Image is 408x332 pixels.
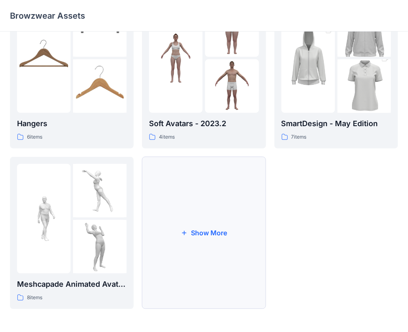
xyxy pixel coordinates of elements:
[291,133,307,142] p: 7 items
[17,192,71,245] img: folder 1
[159,133,175,142] p: 4 items
[17,31,71,85] img: folder 1
[281,118,391,129] p: SmartDesign - May Edition
[337,46,391,127] img: folder 3
[17,278,127,290] p: Meshcapade Animated Avatars
[205,59,259,113] img: folder 3
[142,157,266,309] button: Show More
[281,18,335,98] img: folder 1
[10,10,85,22] p: Browzwear Assets
[149,31,203,85] img: folder 1
[73,164,127,217] img: folder 2
[149,118,259,129] p: Soft Avatars - 2023.2
[73,220,127,273] img: folder 3
[27,133,42,142] p: 6 items
[73,59,127,113] img: folder 3
[27,293,42,302] p: 8 items
[17,118,127,129] p: Hangers
[10,157,134,309] a: folder 1folder 2folder 3Meshcapade Animated Avatars8items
